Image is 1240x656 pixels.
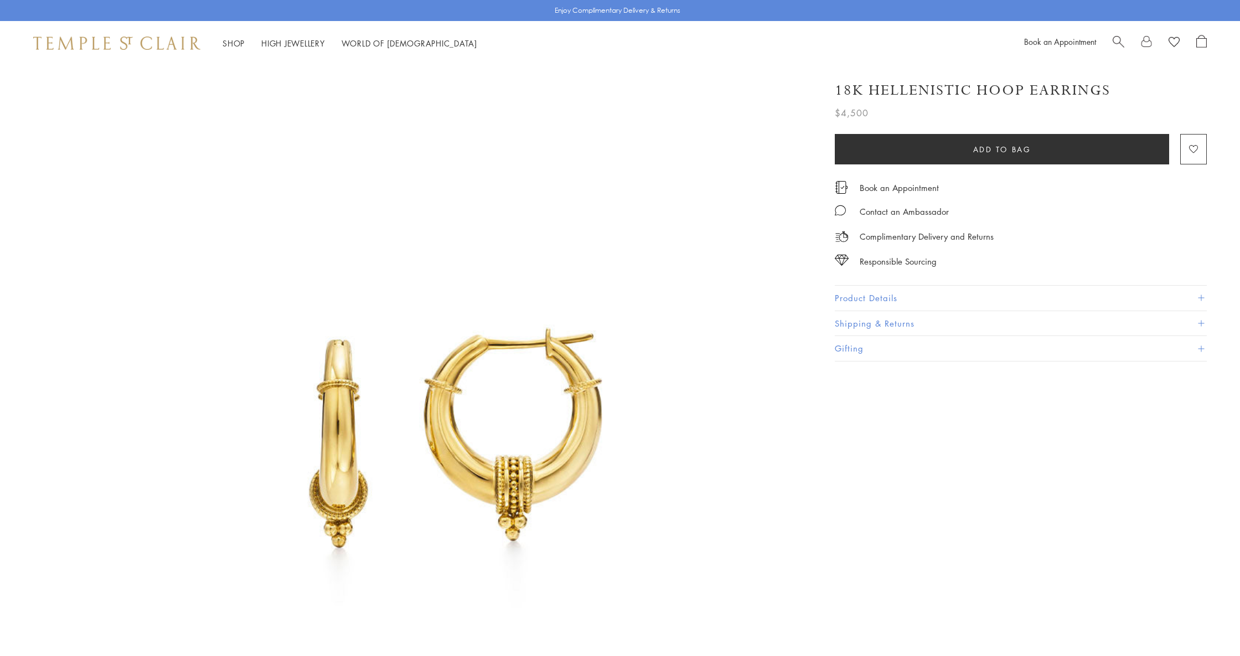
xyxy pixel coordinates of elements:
nav: Main navigation [223,37,477,50]
button: Add to bag [835,134,1169,164]
h1: 18K Hellenistic Hoop Earrings [835,81,1110,100]
img: icon_appointment.svg [835,181,848,194]
img: Temple St. Clair [33,37,200,50]
a: Search [1113,35,1124,51]
button: Product Details [835,286,1207,311]
p: Enjoy Complimentary Delivery & Returns [555,5,680,16]
p: Complimentary Delivery and Returns [860,230,994,244]
span: $4,500 [835,106,869,120]
a: Book an Appointment [860,182,939,194]
a: World of [DEMOGRAPHIC_DATA]World of [DEMOGRAPHIC_DATA] [342,38,477,49]
a: Book an Appointment [1024,36,1096,47]
button: Gifting [835,336,1207,361]
span: Add to bag [973,143,1031,156]
button: Shipping & Returns [835,311,1207,336]
img: icon_sourcing.svg [835,255,849,266]
img: MessageIcon-01_2.svg [835,205,846,216]
a: High JewelleryHigh Jewellery [261,38,325,49]
div: Responsible Sourcing [860,255,937,268]
a: ShopShop [223,38,245,49]
a: View Wishlist [1169,35,1180,51]
img: icon_delivery.svg [835,230,849,244]
a: Open Shopping Bag [1196,35,1207,51]
div: Contact an Ambassador [860,205,949,219]
iframe: Gorgias live chat messenger [1185,604,1229,645]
